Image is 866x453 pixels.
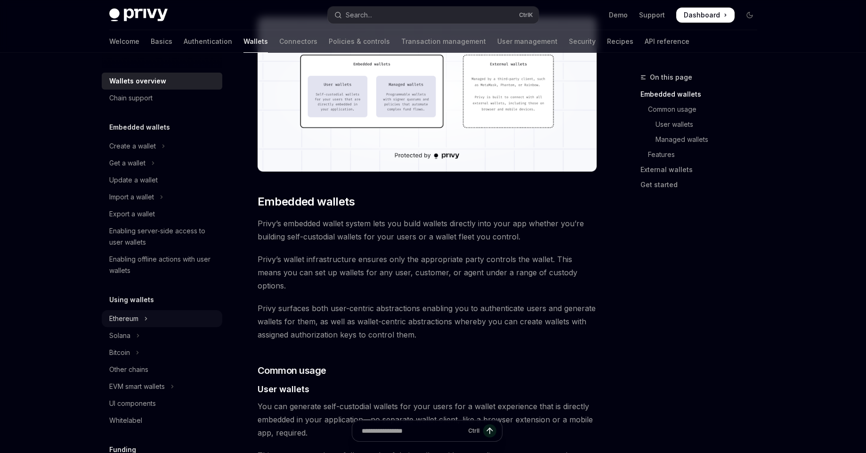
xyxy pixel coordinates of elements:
h5: Using wallets [109,294,154,305]
a: Dashboard [676,8,735,23]
a: Managed wallets [640,132,765,147]
div: Solana [109,330,130,341]
a: Transaction management [401,30,486,53]
a: Features [640,147,765,162]
a: User wallets [640,117,765,132]
div: Chain support [109,92,153,104]
div: Other chains [109,364,148,375]
div: UI components [109,398,156,409]
a: Authentication [184,30,232,53]
a: Policies & controls [329,30,390,53]
span: Common usage [258,364,326,377]
div: Enabling server-side access to user wallets [109,225,217,248]
span: Dashboard [684,10,720,20]
span: Embedded wallets [258,194,355,209]
span: Privy’s embedded wallet system lets you build wallets directly into your app whether you’re build... [258,217,597,243]
div: Export a wallet [109,208,155,220]
a: Welcome [109,30,139,53]
div: Search... [346,9,372,21]
a: Security [569,30,596,53]
button: Toggle Ethereum section [102,310,222,327]
button: Toggle dark mode [742,8,757,23]
a: Whitelabel [102,412,222,429]
button: Toggle Solana section [102,327,222,344]
div: Get a wallet [109,157,146,169]
img: images/walletoverview.png [258,17,597,172]
span: User wallets [258,383,309,395]
div: Ethereum [109,313,138,324]
a: Other chains [102,361,222,378]
a: UI components [102,395,222,412]
img: dark logo [109,8,168,22]
span: Ctrl K [519,11,533,19]
span: You can generate self-custodial wallets for your users for a wallet experience that is directly e... [258,400,597,439]
a: Chain support [102,90,222,107]
button: Toggle Bitcoin section [102,344,222,361]
a: Enabling server-side access to user wallets [102,222,222,251]
input: Ask a question... [362,420,464,441]
div: EVM smart wallets [109,381,165,392]
div: Whitelabel [109,415,142,426]
a: Connectors [279,30,317,53]
a: Enabling offline actions with user wallets [102,251,222,279]
div: Create a wallet [109,140,156,152]
div: Bitcoin [109,347,130,358]
a: Embedded wallets [640,87,765,102]
a: Common usage [640,102,765,117]
span: Privy’s wallet infrastructure ensures only the appropriate party controls the wallet. This means ... [258,253,597,292]
a: Wallets [243,30,268,53]
a: External wallets [640,162,765,177]
a: Wallets overview [102,73,222,90]
a: Update a wallet [102,172,222,189]
div: Import a wallet [109,191,154,203]
a: Recipes [607,30,633,53]
a: Basics [151,30,172,53]
a: API reference [645,30,689,53]
button: Toggle Create a wallet section [102,138,222,155]
a: Get started [640,177,765,192]
button: Toggle EVM smart wallets section [102,378,222,395]
button: Open search [328,7,539,24]
span: Privy surfaces both user-centric abstractions enabling you to authenticate users and generate wal... [258,302,597,341]
button: Toggle Get a wallet section [102,155,222,172]
h5: Embedded wallets [109,122,170,133]
a: Demo [609,10,628,20]
div: Enabling offline actions with user wallets [109,254,217,276]
a: Support [639,10,665,20]
span: On this page [650,72,692,83]
button: Toggle Import a wallet section [102,189,222,206]
div: Wallets overview [109,75,166,87]
a: User management [497,30,558,53]
div: Update a wallet [109,174,158,186]
a: Export a wallet [102,206,222,222]
button: Send message [483,424,496,437]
